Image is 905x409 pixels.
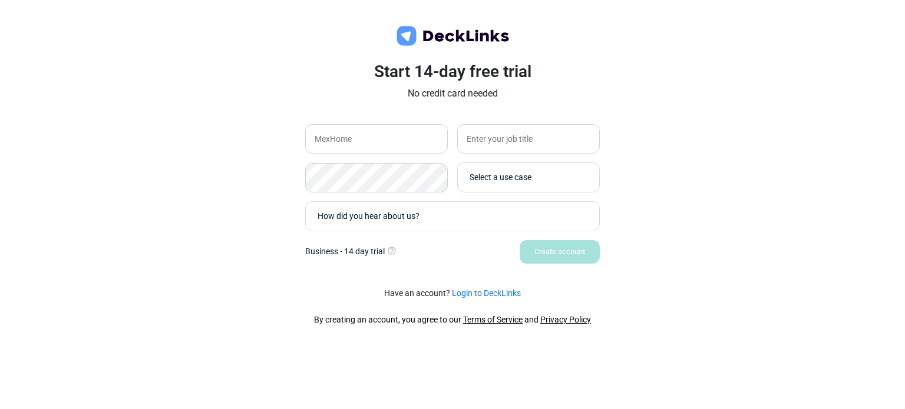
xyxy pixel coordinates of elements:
[305,62,600,82] h3: Start 14-day free trial
[384,287,521,300] small: Have an account?
[457,124,600,154] input: Enter your job title
[470,171,593,184] div: Select a use case
[463,315,523,324] a: Terms of Service
[305,87,600,101] p: No credit card needed
[540,315,591,324] a: Privacy Policy
[394,24,511,48] img: deck-links-logo.c572c7424dfa0d40c150da8c35de9cd0.svg
[318,210,593,222] div: How did you hear about us?
[305,124,448,154] input: Enter your company name
[452,288,521,298] a: Login to DeckLinks
[314,314,591,326] div: By creating an account, you agree to our and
